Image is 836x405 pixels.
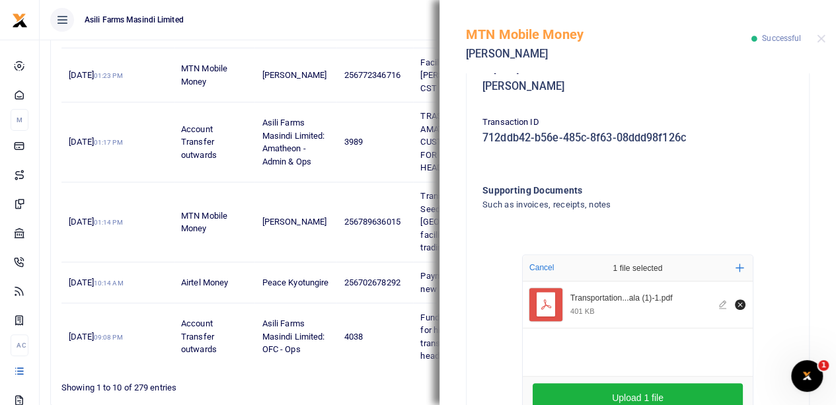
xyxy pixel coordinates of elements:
h4: Such as invoices, receipts, notes [482,198,740,212]
span: Payment for IDS for new staff Asili farms [420,271,500,294]
span: Account Transfer outwards [181,318,217,354]
span: 256789636015 [344,217,400,227]
span: [DATE] [69,70,122,80]
small: 01:14 PM [94,219,123,226]
h5: MTN Mobile Money [466,26,751,42]
p: Transaction ID [482,116,793,129]
div: Showing 1 to 10 of 279 entries [61,374,370,394]
button: Close [817,34,825,43]
span: Funds transfer to OFC for hire of selfloader transporting maize headers [420,313,504,361]
img: logo-small [12,13,28,28]
span: Successful [762,34,801,43]
span: TRASFER TO AMATHEON FOR CUSTOMS CLEARANCE FOR CORN AND SOY HEADERS [420,111,510,172]
h5: [PERSON_NAME] [482,80,793,93]
small: 09:08 PM [94,334,123,341]
div: 401 KB [570,307,595,316]
h5: [PERSON_NAME] [466,48,751,61]
span: [DATE] [69,217,122,227]
span: Facilitation to [PERSON_NAME] for CST [420,57,498,93]
span: Transportation of maize Seed from [GEOGRAPHIC_DATA] to facility to Jasdam trading LTD [420,191,512,252]
span: Peace Kyotungire [262,277,329,287]
span: 256702678292 [344,277,400,287]
div: 1 file selected [582,255,694,281]
h5: 712ddb42-b56e-485c-8f63-08ddd98f126c [482,131,793,145]
span: Airtel Money [181,277,228,287]
div: Transportation of maize seeds from Nairobi to Kampala (1)-1.pdf [570,293,711,304]
span: 3989 [344,137,363,147]
h4: Supporting Documents [482,183,740,198]
span: 4038 [344,332,363,342]
button: Add more files [730,258,749,277]
span: MTN Mobile Money [181,63,227,87]
span: [PERSON_NAME] [262,217,326,227]
span: [DATE] [69,332,122,342]
span: 1 [818,360,829,371]
span: Asili Farms Masindi Limited [79,14,189,26]
button: Cancel [525,259,558,276]
span: [PERSON_NAME] [262,70,326,80]
span: [DATE] [69,277,123,287]
small: 10:14 AM [94,279,124,287]
li: M [11,109,28,131]
iframe: Intercom live chat [791,360,823,392]
span: MTN Mobile Money [181,211,227,234]
span: Asili Farms Masindi Limited: OFC - Ops [262,318,325,354]
span: Asili Farms Masindi Limited: Amatheon - Admin & Ops [262,118,325,166]
small: 01:23 PM [94,72,123,79]
a: logo-small logo-large logo-large [12,15,28,24]
li: Ac [11,334,28,356]
span: Account Transfer outwards [181,124,217,160]
button: Edit file Transportation of maize seeds from Nairobi to Kampala (1)-1.pdf [716,297,731,312]
small: 01:17 PM [94,139,123,146]
button: Remove file [733,297,747,312]
span: 256772346716 [344,70,400,80]
span: [DATE] [69,137,122,147]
